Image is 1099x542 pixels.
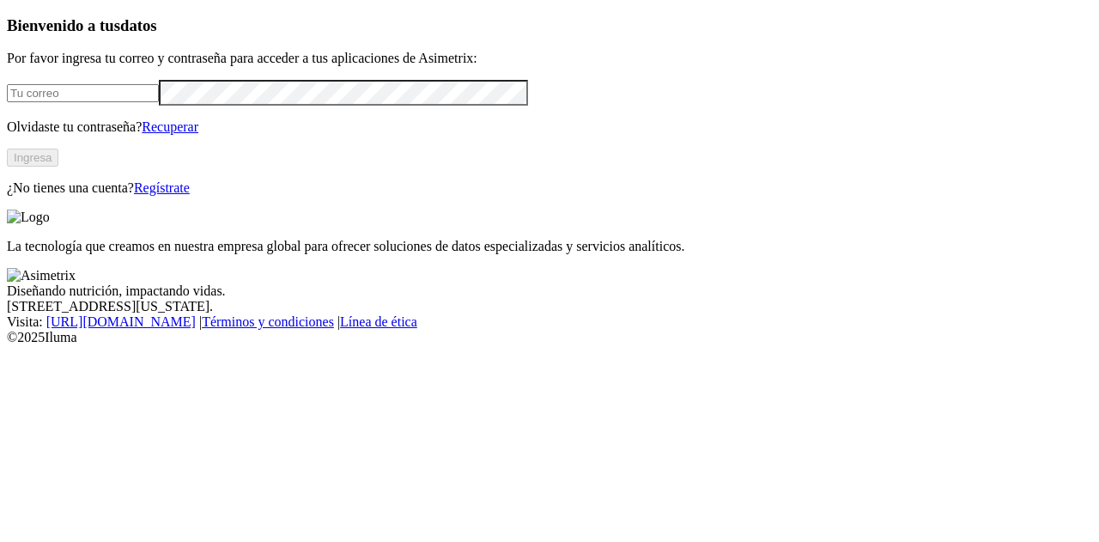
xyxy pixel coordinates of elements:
div: Visita : | | [7,314,1092,330]
p: La tecnología que creamos en nuestra empresa global para ofrecer soluciones de datos especializad... [7,239,1092,254]
input: Tu correo [7,84,159,102]
p: Olvidaste tu contraseña? [7,119,1092,135]
a: [URL][DOMAIN_NAME] [46,314,196,329]
button: Ingresa [7,149,58,167]
a: Regístrate [134,180,190,195]
div: © 2025 Iluma [7,330,1092,345]
div: Diseñando nutrición, impactando vidas. [7,283,1092,299]
a: Términos y condiciones [202,314,334,329]
p: Por favor ingresa tu correo y contraseña para acceder a tus aplicaciones de Asimetrix: [7,51,1092,66]
img: Asimetrix [7,268,76,283]
a: Recuperar [142,119,198,134]
span: datos [120,16,157,34]
div: [STREET_ADDRESS][US_STATE]. [7,299,1092,314]
img: Logo [7,210,50,225]
a: Línea de ética [340,314,417,329]
h3: Bienvenido a tus [7,16,1092,35]
p: ¿No tienes una cuenta? [7,180,1092,196]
